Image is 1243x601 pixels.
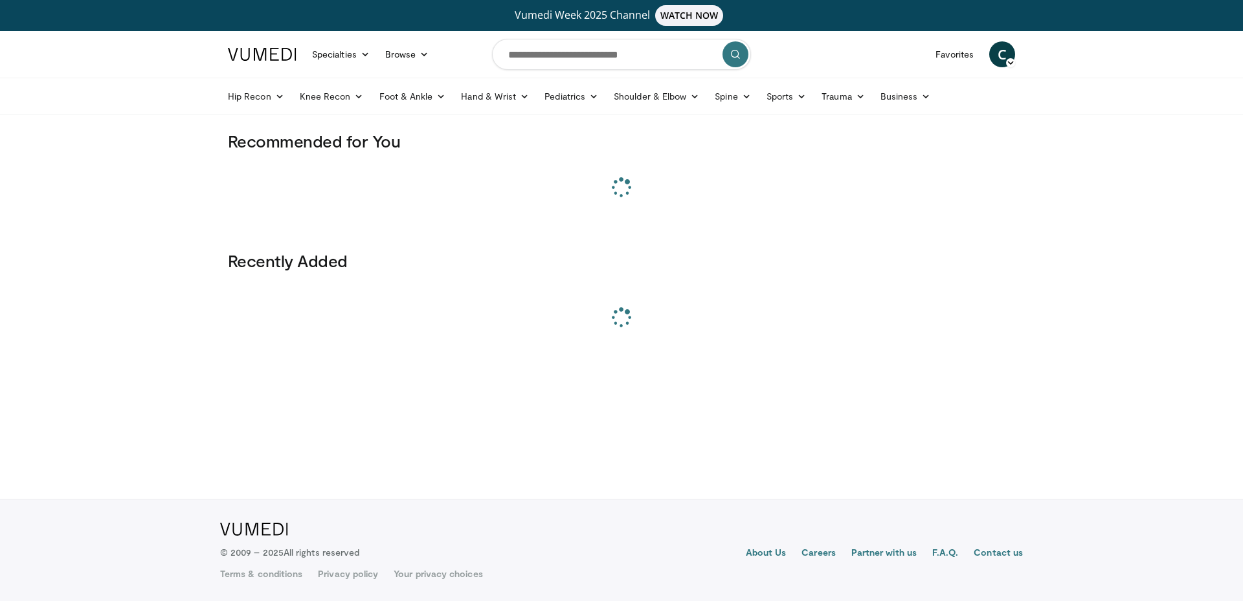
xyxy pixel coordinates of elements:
a: Terms & conditions [220,567,302,580]
a: F.A.Q. [932,546,958,562]
a: C [989,41,1015,67]
a: Trauma [814,83,873,109]
a: Contact us [974,546,1023,562]
span: All rights reserved [284,547,359,558]
a: Browse [377,41,437,67]
a: Pediatrics [537,83,606,109]
a: About Us [746,546,787,562]
p: © 2009 – 2025 [220,546,359,559]
a: Partner with us [851,546,917,562]
a: Favorites [928,41,981,67]
a: Privacy policy [318,567,378,580]
a: Sports [759,83,814,109]
img: VuMedi Logo [220,523,288,536]
a: Your privacy choices [394,567,482,580]
h3: Recommended for You [228,131,1015,151]
a: Knee Recon [292,83,372,109]
h3: Recently Added [228,250,1015,271]
img: VuMedi Logo [228,48,297,61]
input: Search topics, interventions [492,39,751,70]
span: WATCH NOW [655,5,724,26]
a: Business [873,83,939,109]
a: Hand & Wrist [453,83,537,109]
a: Foot & Ankle [372,83,454,109]
a: Shoulder & Elbow [606,83,707,109]
a: Specialties [304,41,377,67]
a: Spine [707,83,758,109]
a: Careers [801,546,836,562]
a: Hip Recon [220,83,292,109]
a: Vumedi Week 2025 ChannelWATCH NOW [230,5,1013,26]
